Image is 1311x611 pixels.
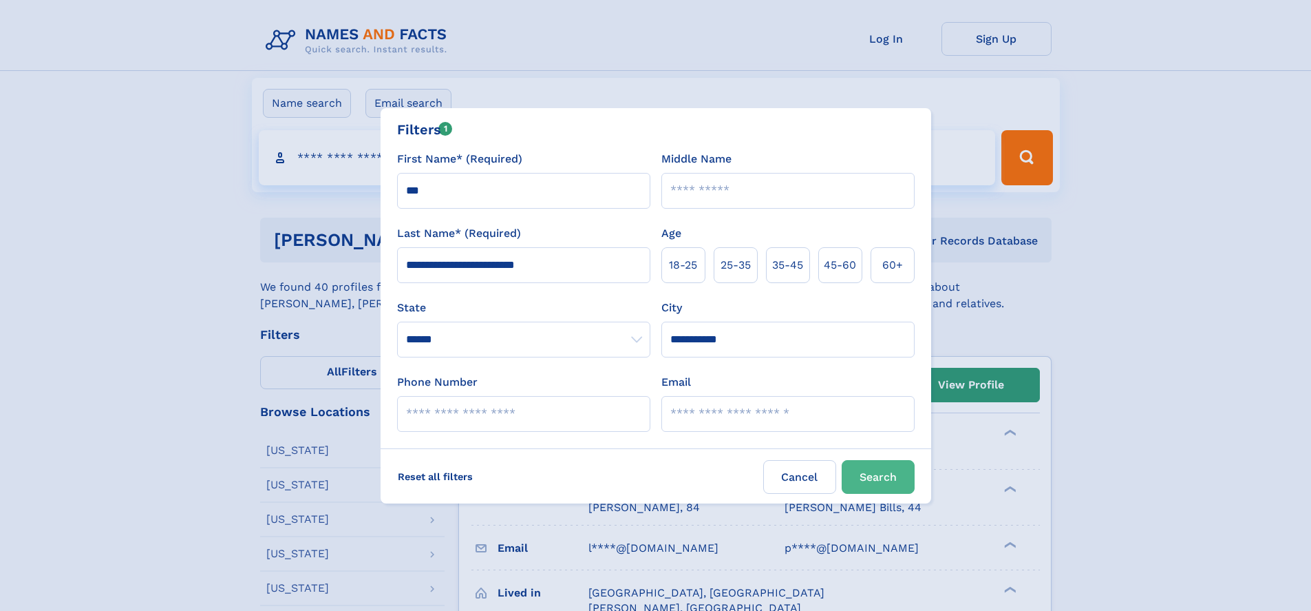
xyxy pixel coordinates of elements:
[397,151,522,167] label: First Name* (Required)
[763,460,836,494] label: Cancel
[397,374,478,391] label: Phone Number
[772,257,803,273] span: 35‑45
[389,460,482,493] label: Reset all filters
[661,225,681,242] label: Age
[842,460,915,494] button: Search
[824,257,856,273] span: 45‑60
[661,374,691,391] label: Email
[661,151,732,167] label: Middle Name
[721,257,751,273] span: 25‑35
[397,300,650,316] label: State
[661,300,682,316] label: City
[669,257,697,273] span: 18‑25
[882,257,903,273] span: 60+
[397,119,453,140] div: Filters
[397,225,521,242] label: Last Name* (Required)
